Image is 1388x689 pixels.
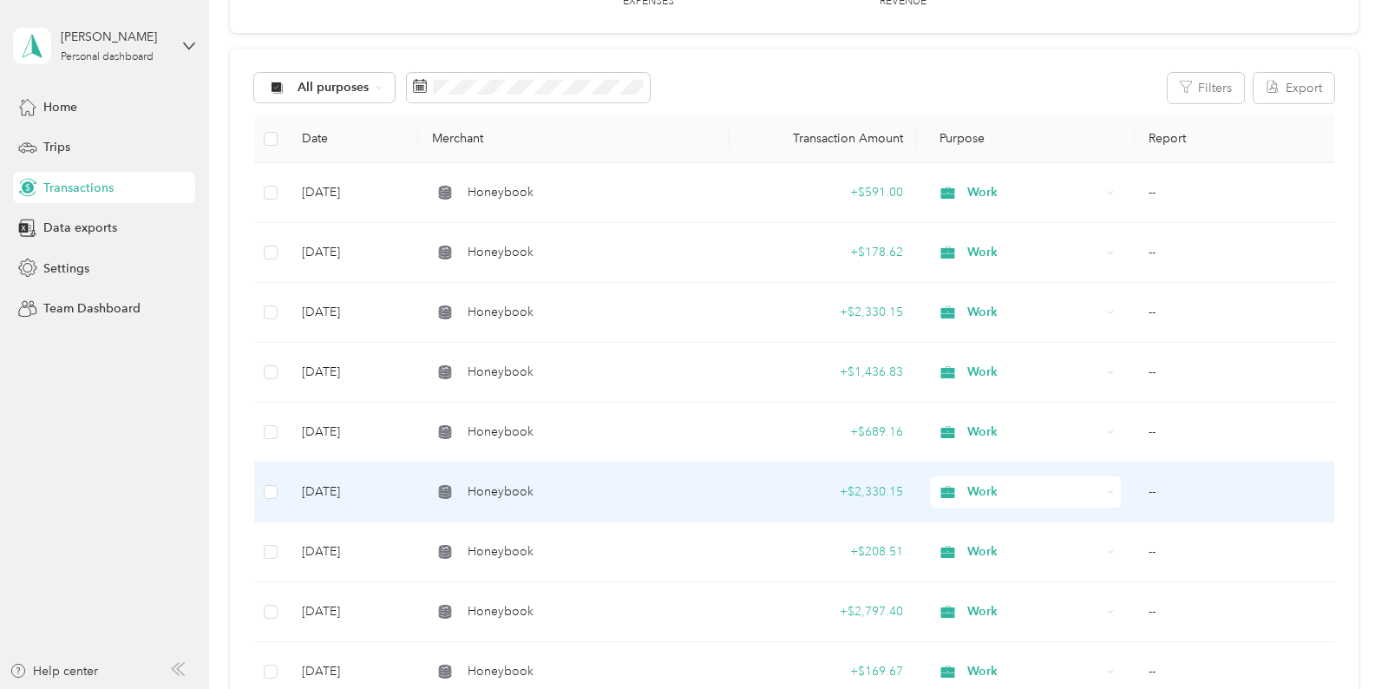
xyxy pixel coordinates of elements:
[43,299,141,318] span: Team Dashboard
[288,463,419,522] td: [DATE]
[43,259,89,278] span: Settings
[288,115,419,163] th: Date
[1135,283,1342,343] td: --
[743,303,902,322] div: + $2,330.15
[468,243,534,262] span: Honeybook
[418,115,730,163] th: Merchant
[288,163,419,223] td: [DATE]
[288,582,419,642] td: [DATE]
[967,662,1101,681] span: Work
[1168,73,1244,103] button: Filters
[931,131,985,146] span: Purpose
[1135,403,1342,463] td: --
[743,542,902,561] div: + $208.51
[288,403,419,463] td: [DATE]
[298,82,370,94] span: All purposes
[1135,522,1342,582] td: --
[1135,463,1342,522] td: --
[967,363,1101,382] span: Work
[1135,115,1342,163] th: Report
[288,343,419,403] td: [DATE]
[468,602,534,621] span: Honeybook
[43,138,70,156] span: Trips
[468,542,534,561] span: Honeybook
[288,283,419,343] td: [DATE]
[288,223,419,283] td: [DATE]
[10,662,98,680] button: Help center
[43,179,114,197] span: Transactions
[1135,163,1342,223] td: --
[43,98,77,116] span: Home
[288,522,419,582] td: [DATE]
[967,183,1101,202] span: Work
[743,423,902,442] div: + $689.16
[1135,582,1342,642] td: --
[743,482,902,502] div: + $2,330.15
[743,183,902,202] div: + $591.00
[61,28,169,46] div: [PERSON_NAME]
[730,115,916,163] th: Transaction Amount
[967,602,1101,621] span: Work
[743,662,902,681] div: + $169.67
[1291,592,1388,689] iframe: Everlance-gr Chat Button Frame
[967,482,1101,502] span: Work
[468,303,534,322] span: Honeybook
[61,52,154,62] div: Personal dashboard
[1135,223,1342,283] td: --
[468,183,534,202] span: Honeybook
[967,542,1101,561] span: Work
[43,219,117,237] span: Data exports
[967,423,1101,442] span: Work
[468,662,534,681] span: Honeybook
[743,243,902,262] div: + $178.62
[743,363,902,382] div: + $1,436.83
[967,303,1101,322] span: Work
[1254,73,1334,103] button: Export
[468,363,534,382] span: Honeybook
[1135,343,1342,403] td: --
[967,243,1101,262] span: Work
[468,423,534,442] span: Honeybook
[468,482,534,502] span: Honeybook
[743,602,902,621] div: + $2,797.40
